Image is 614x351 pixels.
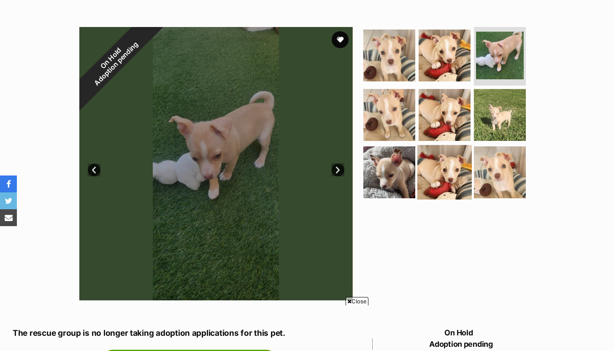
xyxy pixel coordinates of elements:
div: On Hold [57,5,169,117]
span: Adoption pending [89,37,143,91]
a: Prev [88,164,100,176]
p: The rescue group is no longer taking adoption applications for this pet. [13,327,366,340]
a: Next [332,164,344,176]
iframe: Advertisement [154,309,461,347]
button: favourite [332,31,349,48]
span: Close [346,297,368,305]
